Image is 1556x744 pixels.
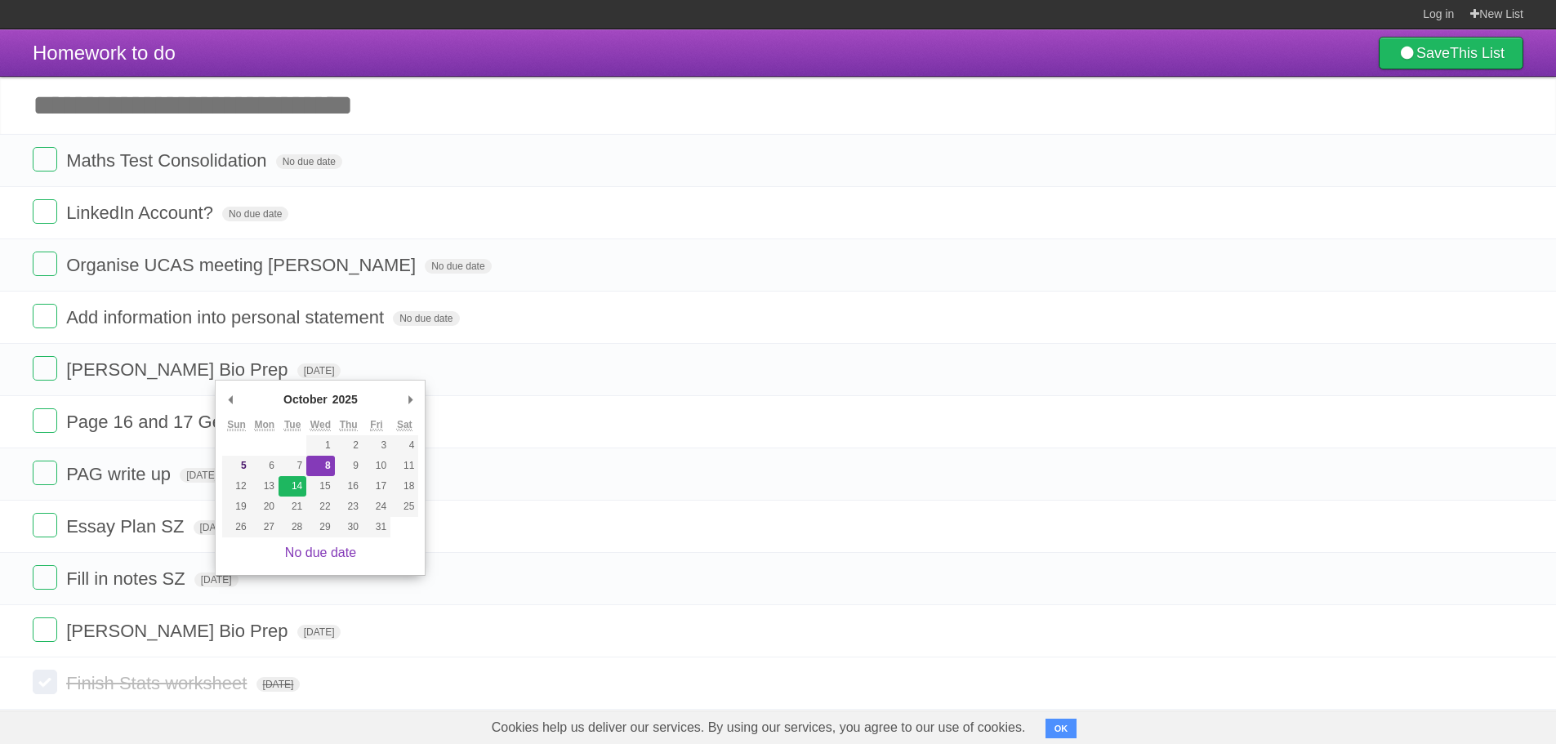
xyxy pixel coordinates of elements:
[363,517,390,537] button: 31
[425,259,491,274] span: No due date
[33,565,57,590] label: Done
[279,476,306,497] button: 14
[251,517,279,537] button: 27
[297,625,341,639] span: [DATE]
[402,387,418,412] button: Next Month
[222,207,288,221] span: No due date
[66,150,270,171] span: Maths Test Consolidation
[222,476,250,497] button: 12
[1046,719,1077,738] button: OK
[335,517,363,537] button: 30
[306,456,334,476] button: 8
[475,711,1042,744] span: Cookies help us deliver our services. By using our services, you agree to our use of cookies.
[33,252,57,276] label: Done
[363,497,390,517] button: 24
[363,456,390,476] button: 10
[335,456,363,476] button: 9
[66,568,189,589] span: Fill in notes SZ
[66,203,217,223] span: LinkedIn Account?
[390,476,418,497] button: 18
[33,408,57,433] label: Done
[33,147,57,172] label: Done
[340,419,358,431] abbr: Thursday
[251,476,279,497] button: 13
[222,456,250,476] button: 5
[251,497,279,517] button: 20
[66,516,188,537] span: Essay Plan SZ
[281,387,330,412] div: October
[227,419,246,431] abbr: Sunday
[335,497,363,517] button: 23
[284,419,301,431] abbr: Tuesday
[66,673,251,693] span: Finish Stats worksheet
[33,199,57,224] label: Done
[279,497,306,517] button: 21
[330,387,360,412] div: 2025
[194,572,239,587] span: [DATE]
[66,307,388,327] span: Add information into personal statement
[297,363,341,378] span: [DATE]
[33,513,57,537] label: Done
[33,670,57,694] label: Done
[285,546,356,559] a: No due date
[222,497,250,517] button: 19
[66,621,292,641] span: [PERSON_NAME] Bio Prep
[306,435,334,456] button: 1
[390,456,418,476] button: 11
[255,419,275,431] abbr: Monday
[251,456,279,476] button: 6
[279,456,306,476] button: 7
[66,412,262,432] span: Page 16 and 17 Gender
[306,476,334,497] button: 15
[33,42,176,64] span: Homework to do
[279,517,306,537] button: 28
[66,255,420,275] span: Organise UCAS meeting [PERSON_NAME]
[370,419,382,431] abbr: Friday
[276,154,342,169] span: No due date
[66,359,292,380] span: [PERSON_NAME] Bio Prep
[310,419,331,431] abbr: Wednesday
[1379,37,1523,69] a: SaveThis List
[335,435,363,456] button: 2
[335,476,363,497] button: 16
[180,468,224,483] span: [DATE]
[256,677,301,692] span: [DATE]
[397,419,412,431] abbr: Saturday
[363,435,390,456] button: 3
[393,311,459,326] span: No due date
[33,356,57,381] label: Done
[194,520,238,535] span: [DATE]
[363,476,390,497] button: 17
[222,517,250,537] button: 26
[66,464,175,484] span: PAG write up
[306,517,334,537] button: 29
[390,435,418,456] button: 4
[306,497,334,517] button: 22
[33,461,57,485] label: Done
[33,304,57,328] label: Done
[33,617,57,642] label: Done
[390,497,418,517] button: 25
[1450,45,1505,61] b: This List
[222,387,239,412] button: Previous Month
